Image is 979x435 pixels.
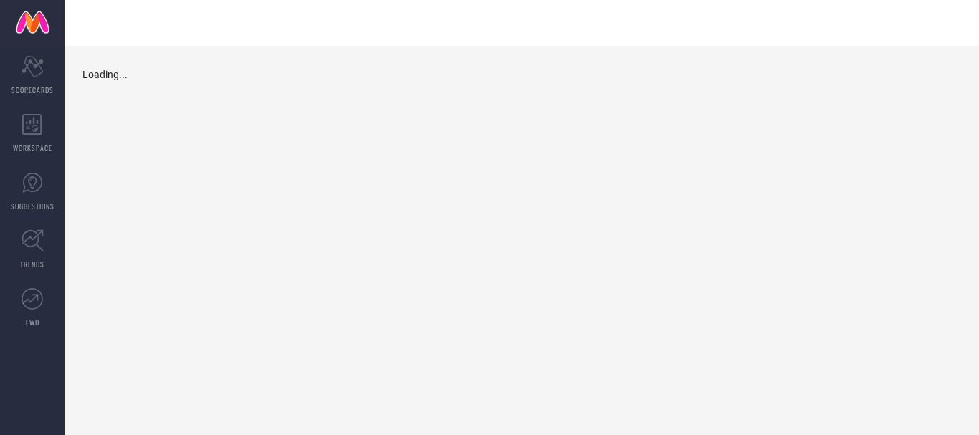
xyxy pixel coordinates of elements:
span: SCORECARDS [11,85,54,95]
span: SUGGESTIONS [11,201,54,211]
span: TRENDS [20,259,44,269]
span: FWD [26,317,39,328]
span: WORKSPACE [13,143,52,153]
span: Loading... [82,69,128,80]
